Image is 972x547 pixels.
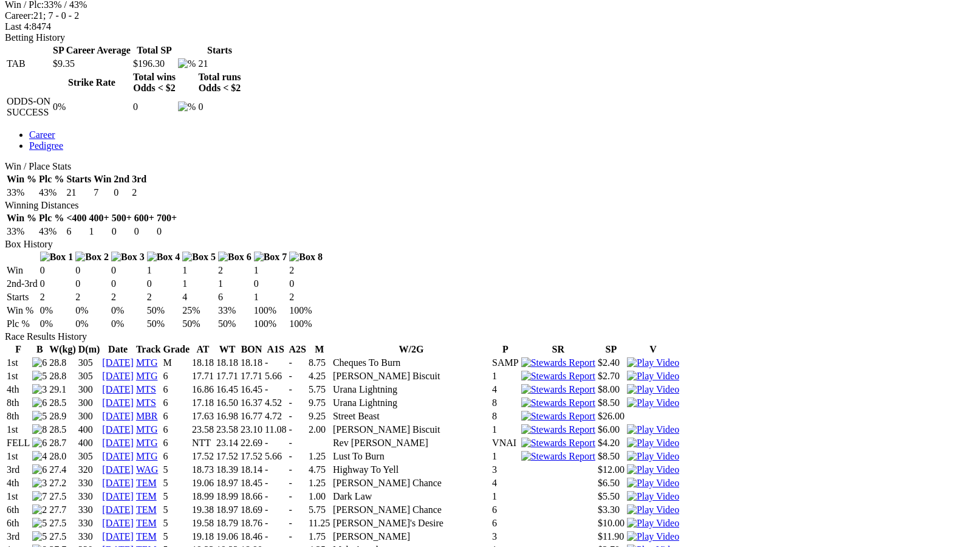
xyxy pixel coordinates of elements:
[162,343,190,356] th: Grade
[253,278,288,290] td: 0
[240,343,263,356] th: BON
[131,173,147,185] th: 3rd
[627,531,679,542] a: View replay
[39,304,74,317] td: 0%
[627,491,679,502] img: Play Video
[136,424,158,435] a: MTG
[627,518,679,529] img: Play Video
[32,397,47,408] img: 6
[6,95,51,119] td: ODDS-ON SUCCESS
[136,411,158,421] a: MBR
[491,424,519,436] td: 1
[6,173,37,185] th: Win %
[29,129,55,140] a: Career
[627,397,679,408] img: Play Video
[191,343,214,356] th: AT
[240,370,263,382] td: 17.71
[49,370,77,382] td: 28.8
[146,278,181,290] td: 0
[162,357,190,369] td: M
[93,173,112,185] th: Win
[5,331,957,342] div: Race Results History
[78,384,101,396] td: 300
[627,357,679,368] img: Play Video
[308,357,331,369] td: 8.75
[216,384,239,396] td: 16.45
[78,437,101,449] td: 400
[111,264,145,277] td: 0
[264,397,287,409] td: 4.52
[627,478,679,488] a: View replay
[491,357,519,369] td: SAMP
[627,397,679,408] a: View replay
[146,304,181,317] td: 50%
[216,424,239,436] td: 23.58
[78,410,101,422] td: 300
[191,397,214,409] td: 17.18
[136,451,158,461] a: MTG
[5,239,957,250] div: Box History
[39,264,74,277] td: 0
[216,437,239,449] td: 23.14
[6,291,38,303] td: Starts
[132,44,176,57] th: Total SP
[5,10,33,21] span: Career:
[156,225,177,238] td: 0
[289,304,323,317] td: 100%
[288,343,306,356] th: A2S
[32,491,47,502] img: 7
[75,264,109,277] td: 0
[240,450,263,463] td: 17.52
[332,424,490,436] td: [PERSON_NAME] Biscuit
[197,95,241,119] td: 0
[146,264,181,277] td: 1
[240,384,263,396] td: 16.45
[597,424,625,436] td: $6.00
[240,437,263,449] td: 22.69
[627,424,679,435] img: Play Video
[253,304,288,317] td: 100%
[217,318,252,330] td: 50%
[162,450,190,463] td: 6
[308,384,331,396] td: 5.75
[521,397,595,408] img: Stewards Report
[289,318,323,330] td: 100%
[132,58,176,70] td: $196.30
[182,318,216,330] td: 50%
[6,318,38,330] td: Plc %
[147,252,180,263] img: Box 4
[627,424,679,435] a: View replay
[491,397,519,409] td: 8
[32,438,47,449] img: 6
[38,173,64,185] th: Plc %
[332,357,490,369] td: Cheques To Burn
[102,478,134,488] a: [DATE]
[491,384,519,396] td: 4
[253,264,288,277] td: 1
[162,370,190,382] td: 6
[627,384,679,395] img: Play Video
[191,384,214,396] td: 16.86
[102,438,134,448] a: [DATE]
[32,371,47,382] img: 5
[5,32,957,43] div: Betting History
[182,304,216,317] td: 25%
[597,397,625,409] td: $8.50
[52,71,131,94] th: Strike Rate
[597,410,625,422] td: $26.00
[627,438,679,449] img: Play Video
[217,304,252,317] td: 33%
[6,225,37,238] td: 33%
[136,518,157,528] a: TEM
[38,212,64,224] th: Plc %
[52,95,131,119] td: 0%
[191,410,214,422] td: 17.63
[132,71,176,94] th: Total wins Odds < $2
[49,424,77,436] td: 28.5
[134,225,155,238] td: 0
[32,411,47,422] img: 5
[182,291,216,303] td: 4
[102,504,134,515] a: [DATE]
[52,58,131,70] td: $9.35
[6,187,37,199] td: 33%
